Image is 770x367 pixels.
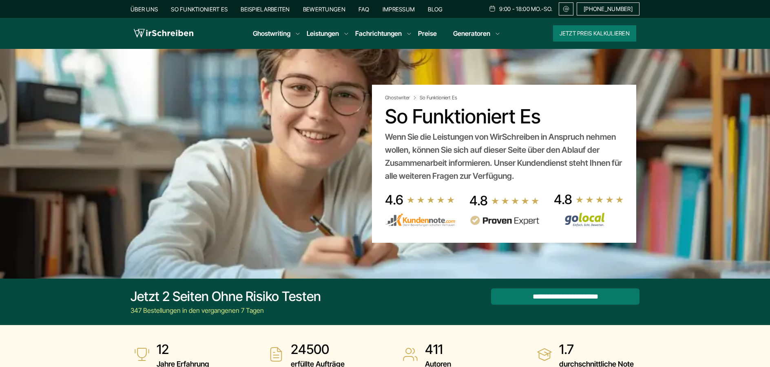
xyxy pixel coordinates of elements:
[489,5,496,12] img: Schedule
[554,212,624,227] img: Wirschreiben Bewertungen
[469,215,540,226] img: provenexpert reviews
[134,346,150,363] img: Jahre Erfahrung
[383,6,415,13] a: Impressum
[131,288,321,305] div: Jetzt 2 Seiten ohne Risiko testen
[291,341,345,358] strong: 24500
[241,6,290,13] a: Beispielarbeiten
[584,6,633,12] span: [PHONE_NUMBER]
[469,193,488,209] div: 4.8
[575,196,624,204] img: stars
[420,94,457,101] span: So Funktioniert Es
[131,6,158,13] a: Über uns
[303,6,345,13] a: Bewertungen
[402,346,418,363] img: Autoren
[385,94,418,101] a: Ghostwriter
[131,305,321,315] div: 347 Bestellungen in den vergangenen 7 Tagen
[425,341,451,358] strong: 411
[453,29,490,38] a: Generatoren
[171,6,228,13] a: So funktioniert es
[385,192,403,208] div: 4.6
[157,341,209,358] strong: 12
[553,25,636,42] button: Jetzt Preis kalkulieren
[407,196,455,204] img: stars
[499,6,552,12] span: 9:00 - 18:00 Mo.-So.
[355,29,402,38] a: Fachrichtungen
[562,6,570,12] img: Email
[268,346,284,363] img: erfüllte Aufträge
[577,2,639,15] a: [PHONE_NUMBER]
[385,130,623,182] div: Wenn Sie die Leistungen von WirSchreiben in Anspruch nehmen wollen, können Sie sich auf dieser Se...
[418,29,437,37] a: Preise
[428,6,443,13] a: Blog
[134,27,193,40] img: logo wirschreiben
[385,105,623,128] h1: So funktioniert es
[307,29,339,38] a: Leistungen
[253,29,290,38] a: Ghostwriting
[554,191,572,208] div: 4.8
[491,197,540,205] img: stars
[536,346,553,363] img: durchschnittliche Note
[358,6,370,13] a: FAQ
[559,341,634,358] strong: 1.7
[385,213,455,227] img: kundennote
